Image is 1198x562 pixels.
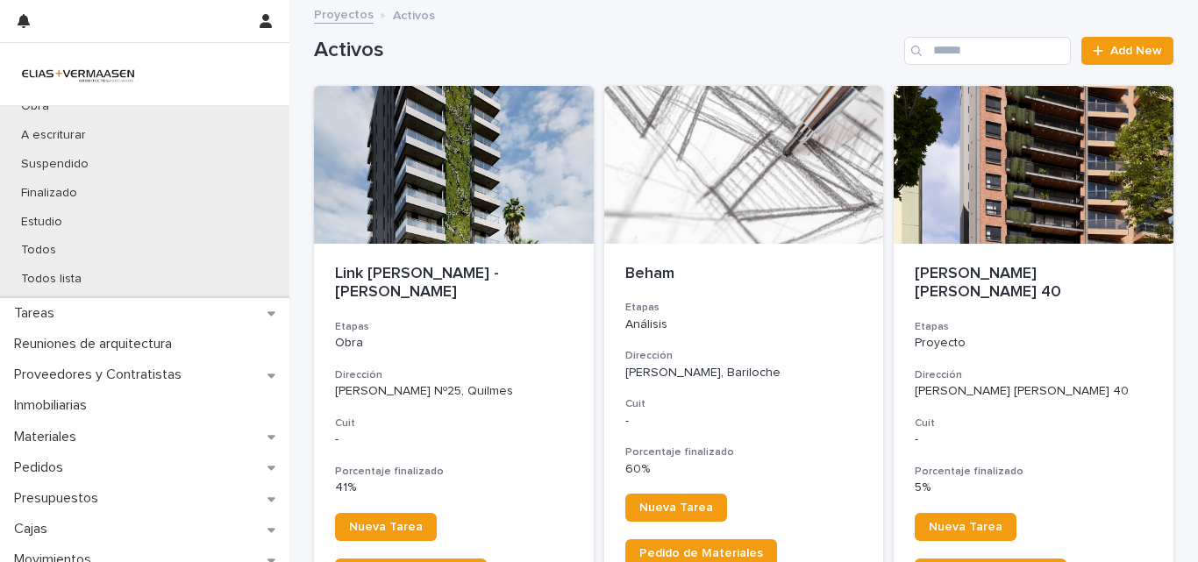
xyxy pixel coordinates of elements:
p: Estudio [7,215,76,230]
span: Nueva Tarea [349,521,423,533]
p: - [625,414,863,429]
p: Todos [7,243,70,258]
img: HMeL2XKrRby6DNq2BZlM [14,56,142,91]
a: Nueva Tarea [335,513,437,541]
p: - [915,432,1152,447]
a: Nueva Tarea [915,513,1016,541]
h3: Cuit [335,416,573,430]
h3: Dirección [335,368,573,382]
p: Todos lista [7,272,96,287]
a: Proyectos [314,4,374,24]
p: 60% [625,462,863,477]
p: [PERSON_NAME] [PERSON_NAME] 40 [915,384,1152,399]
p: Proyecto [915,336,1152,351]
input: Search [904,37,1071,65]
p: Análisis [625,317,863,332]
p: Suspendido [7,157,103,172]
p: Inmobiliarias [7,397,101,414]
p: - [335,432,573,447]
h3: Porcentaje finalizado [625,445,863,459]
p: [PERSON_NAME] [PERSON_NAME] 40 [915,265,1152,302]
p: Tareas [7,305,68,322]
h1: Activos [314,38,897,63]
span: Nueva Tarea [929,521,1002,533]
p: [PERSON_NAME], Bariloche [625,366,863,381]
h3: Porcentaje finalizado [335,465,573,479]
p: 41% [335,480,573,495]
p: Finalizado [7,186,91,201]
p: Obra [7,99,63,114]
p: Obra [335,336,573,351]
a: Add New [1081,37,1173,65]
h3: Cuit [625,397,863,411]
h3: Cuit [915,416,1152,430]
p: Materiales [7,429,90,445]
p: 5% [915,480,1152,495]
h3: Etapas [915,320,1152,334]
p: Link [PERSON_NAME] - [PERSON_NAME] [335,265,573,302]
p: A escriturar [7,128,100,143]
h3: Etapas [335,320,573,334]
p: [PERSON_NAME] Nº25, Quilmes [335,384,573,399]
p: Proveedores y Contratistas [7,366,196,383]
p: Beham [625,265,863,284]
p: Reuniones de arquitectura [7,336,186,352]
h3: Dirección [915,368,1152,382]
a: Nueva Tarea [625,494,727,522]
span: Pedido de Materiales [639,547,763,559]
span: Add New [1110,45,1162,57]
span: Nueva Tarea [639,502,713,514]
p: Presupuestos [7,490,112,507]
p: Cajas [7,521,61,537]
h3: Porcentaje finalizado [915,465,1152,479]
p: Activos [393,4,435,24]
h3: Dirección [625,349,863,363]
p: Pedidos [7,459,77,476]
h3: Etapas [625,301,863,315]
